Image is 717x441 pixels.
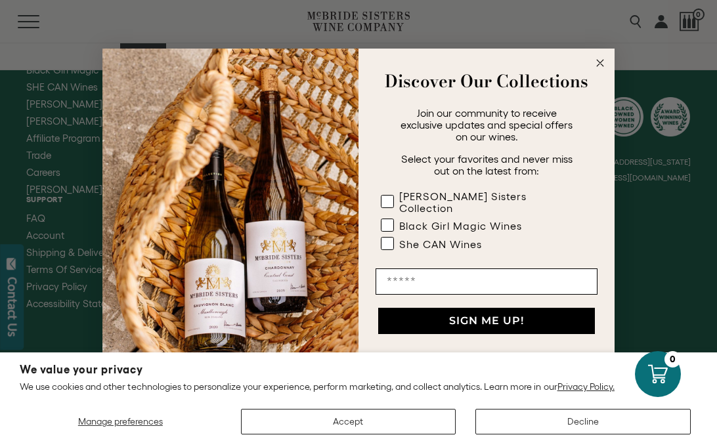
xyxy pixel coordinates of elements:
[102,49,358,393] img: 42653730-7e35-4af7-a99d-12bf478283cf.jpeg
[241,409,456,434] button: Accept
[385,68,588,94] strong: Discover Our Collections
[20,409,221,434] button: Manage preferences
[376,268,597,295] input: Email
[376,347,597,373] button: NO, THANKS
[78,416,163,427] span: Manage preferences
[20,364,697,375] h2: We value your privacy
[20,381,697,392] p: We use cookies and other technologies to personalize your experience, perform marketing, and coll...
[592,55,608,71] button: Close dialog
[475,409,691,434] button: Decline
[664,351,681,367] div: 0
[557,381,615,392] a: Privacy Policy.
[399,190,571,214] div: [PERSON_NAME] Sisters Collection
[401,107,573,142] span: Join our community to receive exclusive updates and special offers on our wines.
[399,238,482,250] div: She CAN Wines
[378,308,595,334] button: SIGN ME UP!
[401,153,573,177] span: Select your favorites and never miss out on the latest from:
[399,220,522,232] div: Black Girl Magic Wines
